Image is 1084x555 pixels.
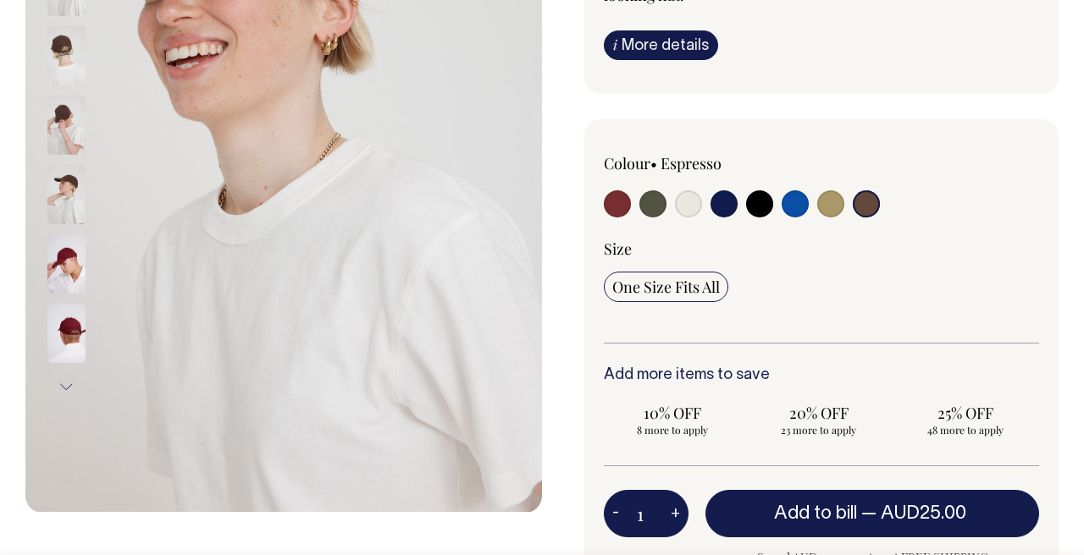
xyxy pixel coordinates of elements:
span: Add to bill [774,505,857,522]
span: — [861,505,971,522]
h6: Add more items to save [604,367,1039,384]
span: • [650,153,657,173]
span: AUD25.00 [881,505,966,522]
div: Colour [604,153,778,173]
span: 23 more to apply [759,423,878,437]
img: espresso [47,96,86,155]
span: 8 more to apply [612,423,732,437]
button: Add to bill —AUD25.00 [705,490,1039,537]
input: 20% OFF 23 more to apply [750,398,887,442]
span: One Size Fits All [612,277,720,297]
span: 20% OFF [759,403,878,423]
label: Espresso [661,153,722,173]
span: i [613,36,617,53]
div: Size [604,239,1039,259]
button: - [604,497,628,530]
img: burgundy [47,234,86,294]
button: + [662,497,689,530]
input: 10% OFF 8 more to apply [604,398,740,442]
a: iMore details [604,30,718,60]
span: 25% OFF [906,403,1026,423]
input: 25% OFF 48 more to apply [898,398,1034,442]
img: burgundy [47,304,86,363]
button: Next [53,368,79,406]
img: espresso [47,165,86,224]
img: espresso [47,26,86,85]
span: 48 more to apply [906,423,1026,437]
span: 10% OFF [612,403,732,423]
input: One Size Fits All [604,272,728,302]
